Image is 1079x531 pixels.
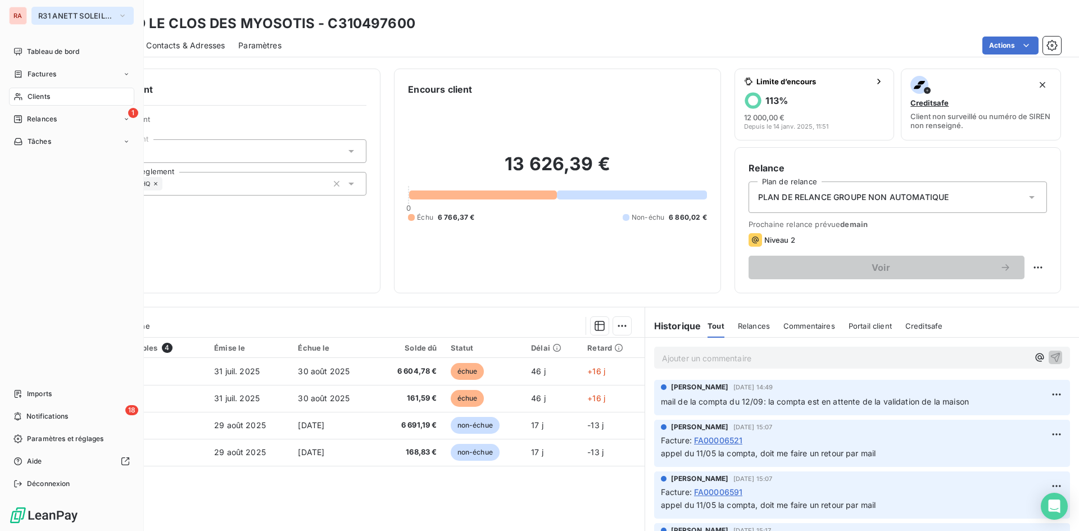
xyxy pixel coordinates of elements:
[99,13,415,34] h3: EHPAD LE CLOS DES MYOSOTIS - C310497600
[982,37,1039,55] button: Actions
[68,83,366,96] h6: Informations client
[38,11,114,20] span: R31 ANETT SOLEIL THOUARS
[9,506,79,524] img: Logo LeanPay
[694,434,743,446] span: FA00006521
[694,486,743,498] span: FA00006591
[451,390,484,407] span: échue
[632,212,664,223] span: Non-échu
[125,405,138,415] span: 18
[162,179,171,189] input: Ajouter une valeur
[765,95,788,106] h6: 113 %
[128,108,138,118] span: 1
[744,123,828,130] span: Depuis le 14 janv. 2025, 11:51
[758,192,949,203] span: PLAN DE RELANCE GROUPE NON AUTOMATIQUE
[451,417,500,434] span: non-échue
[531,343,574,352] div: Délai
[438,212,475,223] span: 6 766,37 €
[28,137,51,147] span: Tâches
[910,98,949,107] span: Creditsafe
[749,161,1047,175] h6: Relance
[26,411,68,421] span: Notifications
[238,40,282,51] span: Paramètres
[298,366,350,376] span: 30 août 2025
[749,256,1024,279] button: Voir
[733,384,773,391] span: [DATE] 14:49
[661,448,876,458] span: appel du 11/05 la compta, doit me faire un retour par mail
[417,212,433,223] span: Échu
[9,7,27,25] div: RA
[764,235,795,244] span: Niveau 2
[587,343,637,352] div: Retard
[744,113,785,122] span: 12 000,00 €
[661,434,692,446] span: Facture :
[27,114,57,124] span: Relances
[298,447,324,457] span: [DATE]
[708,321,724,330] span: Tout
[146,40,225,51] span: Contacts & Adresses
[531,393,546,403] span: 46 j
[671,382,729,392] span: [PERSON_NAME]
[661,397,969,406] span: mail de la compta du 12/09: la compta est en attente de la validation de la maison
[587,393,605,403] span: +16 j
[382,447,437,458] span: 168,83 €
[587,420,604,430] span: -13 j
[9,452,134,470] a: Aide
[28,69,56,79] span: Factures
[849,321,892,330] span: Portail client
[214,420,266,430] span: 29 août 2025
[671,474,729,484] span: [PERSON_NAME]
[382,393,437,404] span: 161,59 €
[901,69,1061,140] button: CreditsafeClient non surveillé ou numéro de SIREN non renseigné.
[735,69,895,140] button: Limite d’encours113%12 000,00 €Depuis le 14 janv. 2025, 11:51
[382,420,437,431] span: 6 691,19 €
[531,366,546,376] span: 46 j
[749,220,1047,229] span: Prochaine relance prévue
[840,220,868,229] span: demain
[738,321,770,330] span: Relances
[27,479,70,489] span: Déconnexion
[382,343,437,352] div: Solde dû
[1041,493,1068,520] div: Open Intercom Messenger
[408,83,472,96] h6: Encours client
[733,424,773,430] span: [DATE] 15:07
[451,363,484,380] span: échue
[27,434,103,444] span: Paramètres et réglages
[756,77,871,86] span: Limite d’encours
[214,447,266,457] span: 29 août 2025
[406,203,411,212] span: 0
[298,343,368,352] div: Échue le
[783,321,835,330] span: Commentaires
[90,115,366,130] span: Propriétés Client
[910,112,1051,130] span: Client non surveillé ou numéro de SIREN non renseigné.
[531,447,543,457] span: 17 j
[531,420,543,430] span: 17 j
[214,393,260,403] span: 31 juil. 2025
[28,92,50,102] span: Clients
[88,343,201,353] div: Pièces comptables
[661,500,876,510] span: appel du 11/05 la compta, doit me faire un retour par mail
[27,456,42,466] span: Aide
[382,366,437,377] span: 6 604,78 €
[27,389,52,399] span: Imports
[451,343,518,352] div: Statut
[298,420,324,430] span: [DATE]
[905,321,943,330] span: Creditsafe
[587,366,605,376] span: +16 j
[645,319,701,333] h6: Historique
[669,212,707,223] span: 6 860,02 €
[408,153,706,187] h2: 13 626,39 €
[214,343,284,352] div: Émise le
[298,393,350,403] span: 30 août 2025
[762,263,1000,272] span: Voir
[671,422,729,432] span: [PERSON_NAME]
[661,486,692,498] span: Facture :
[733,475,773,482] span: [DATE] 15:07
[214,366,260,376] span: 31 juil. 2025
[27,47,79,57] span: Tableau de bord
[587,447,604,457] span: -13 j
[162,343,172,353] span: 4
[451,444,500,461] span: non-échue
